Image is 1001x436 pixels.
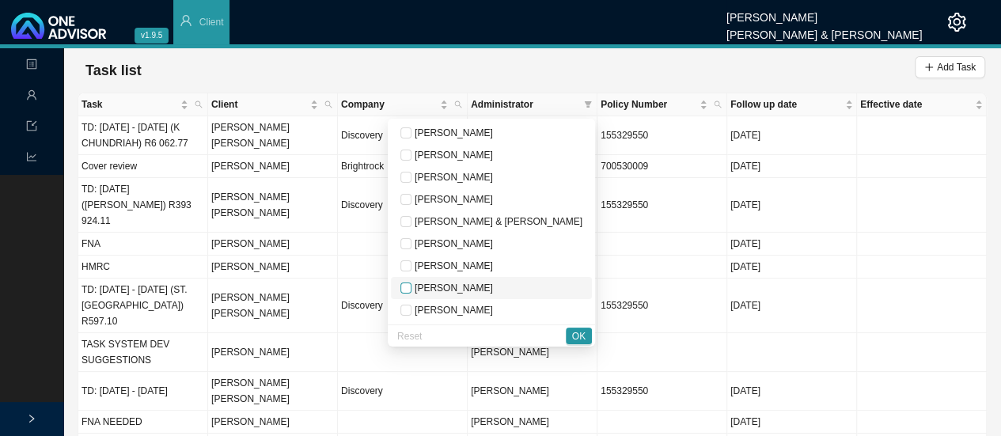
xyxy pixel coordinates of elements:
[78,233,208,256] td: FNA
[26,83,37,111] span: user
[711,93,725,116] span: search
[78,279,208,333] td: TD: [DATE] - [DATE] (ST. [GEOGRAPHIC_DATA]) R597.10
[727,233,857,256] td: [DATE]
[601,97,696,112] span: Policy Number
[324,100,332,108] span: search
[727,93,857,116] th: Follow up date
[411,127,493,138] span: [PERSON_NAME]
[78,411,208,434] td: FNA NEEDED
[727,256,857,279] td: [DATE]
[727,372,857,411] td: [DATE]
[937,59,976,75] span: Add Task
[566,328,592,344] button: OK
[26,52,37,80] span: profile
[78,116,208,155] td: TD: [DATE] - [DATE] (K CHUNDRIAH) R6 062.77
[78,256,208,279] td: HMRC
[471,97,578,112] span: Administrator
[78,333,208,372] td: TASK SYSTEM DEV SUGGESTIONS
[26,114,37,142] span: import
[915,56,985,78] button: Add Task
[27,414,36,423] span: right
[78,178,208,233] td: TD: [DATE] ([PERSON_NAME]) R393 924.11
[727,279,857,333] td: [DATE]
[411,216,582,227] span: [PERSON_NAME] & [PERSON_NAME]
[572,328,586,344] span: OK
[208,155,338,178] td: [PERSON_NAME]
[78,372,208,411] td: TD: [DATE] - [DATE]
[26,145,37,173] span: line-chart
[726,4,922,21] div: [PERSON_NAME]
[85,63,142,78] span: Task list
[411,150,493,161] span: [PERSON_NAME]
[730,97,842,112] span: Follow up date
[195,100,203,108] span: search
[208,372,338,411] td: [PERSON_NAME] [PERSON_NAME]
[597,178,727,233] td: 155329550
[726,21,922,39] div: [PERSON_NAME] & [PERSON_NAME]
[180,14,192,27] span: user
[78,93,208,116] th: Task
[208,233,338,256] td: [PERSON_NAME]
[199,17,224,28] span: Client
[471,416,549,427] span: [PERSON_NAME]
[947,13,966,32] span: setting
[727,178,857,233] td: [DATE]
[727,411,857,434] td: [DATE]
[338,279,468,333] td: Discovery
[78,155,208,178] td: Cover review
[454,100,462,108] span: search
[857,93,987,116] th: Effective date
[338,372,468,411] td: Discovery
[411,238,493,249] span: [PERSON_NAME]
[208,93,338,116] th: Client
[208,178,338,233] td: [PERSON_NAME] [PERSON_NAME]
[11,13,106,39] img: 2df55531c6924b55f21c4cf5d4484680-logo-light.svg
[451,93,465,116] span: search
[597,116,727,155] td: 155329550
[727,116,857,155] td: [DATE]
[391,328,428,344] button: Reset
[338,116,468,155] td: Discovery
[208,333,338,372] td: [PERSON_NAME]
[208,279,338,333] td: [PERSON_NAME] [PERSON_NAME]
[338,155,468,178] td: Brightrock
[411,305,493,316] span: [PERSON_NAME]
[411,260,493,271] span: [PERSON_NAME]
[211,97,307,112] span: Client
[208,116,338,155] td: [PERSON_NAME] [PERSON_NAME]
[584,100,592,108] span: filter
[597,155,727,178] td: 700530009
[727,155,857,178] td: [DATE]
[714,100,722,108] span: search
[341,97,437,112] span: Company
[860,97,972,112] span: Effective date
[338,93,468,116] th: Company
[471,347,549,358] span: [PERSON_NAME]
[208,256,338,279] td: [PERSON_NAME]
[597,279,727,333] td: 155329550
[208,411,338,434] td: [PERSON_NAME]
[581,93,595,116] span: filter
[471,385,549,396] span: [PERSON_NAME]
[411,282,493,294] span: [PERSON_NAME]
[191,93,206,116] span: search
[82,97,177,112] span: Task
[321,93,336,116] span: search
[338,178,468,233] td: Discovery
[411,172,493,183] span: [PERSON_NAME]
[411,194,493,205] span: [PERSON_NAME]
[597,93,727,116] th: Policy Number
[597,372,727,411] td: 155329550
[135,28,169,44] span: v1.9.5
[924,63,934,72] span: plus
